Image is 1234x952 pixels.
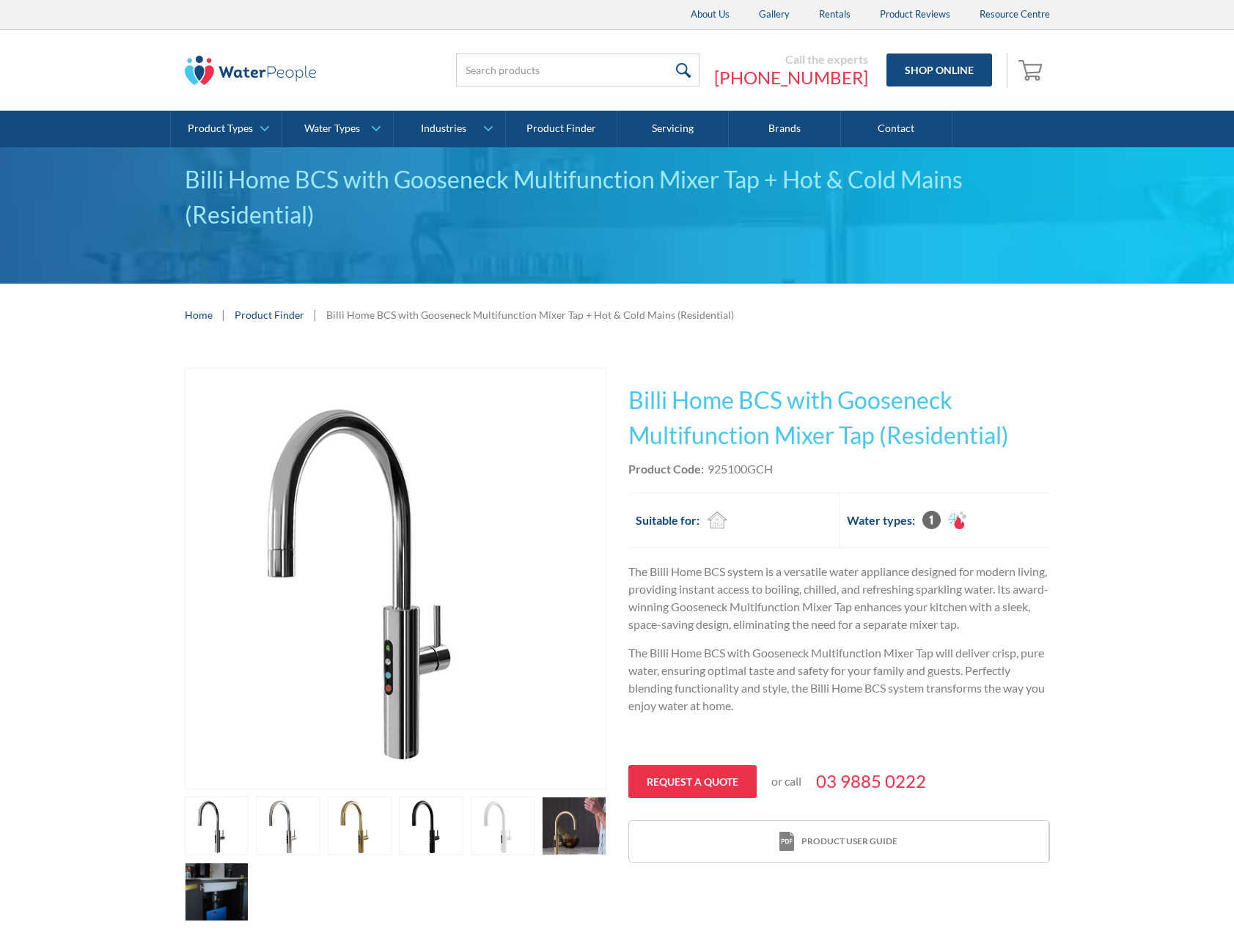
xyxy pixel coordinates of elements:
[847,512,915,529] h2: Water types:
[185,307,213,322] a: Home
[456,53,699,86] input: Search products
[188,122,253,135] div: Product Types
[506,111,617,147] a: Product Finder
[628,726,1050,743] p: ‍
[714,52,868,67] div: Call the experts
[729,111,840,147] a: Brands
[628,644,1050,715] p: The Billi Home BCS with Gooseneck Multifunction Mixer Tap will deliver crisp, pure water, ensurin...
[256,797,320,855] a: open lightbox
[394,111,504,147] a: Industries
[841,111,952,147] a: Contact
[185,797,249,855] a: open lightbox
[801,835,897,848] div: Product user guide
[312,306,319,323] div: |
[628,462,704,476] strong: Product Code:
[185,56,317,85] img: The Water People
[399,797,463,855] a: open lightbox
[328,797,392,855] a: open lightbox
[714,67,868,89] a: [PHONE_NUMBER]
[235,307,304,322] a: Product Finder
[629,821,1048,863] a: print iconProduct user guide
[628,563,1050,633] p: The Billi Home BCS system is a versatile water appliance designed for modern living, providing in...
[771,772,801,790] p: or call
[282,111,393,147] a: Water Types
[636,512,699,529] h2: Suitable for:
[542,797,606,855] a: open lightbox
[628,383,1050,453] h1: Billi Home BCS with Gooseneck Multifunction Mixer Tap (Residential)
[220,306,227,323] div: |
[421,122,466,135] div: Industries
[186,369,606,789] img: Billi Home BCS with Gooseneck Multifunction Mixer Tap + Hot & Cold Mains (Residential)
[628,765,757,798] a: Request a quote
[185,863,249,921] a: open lightbox
[471,797,535,855] a: open lightbox
[886,53,992,86] a: Shop Online
[1015,53,1050,88] a: Open empty cart
[708,460,773,478] div: 925100GCH
[816,768,926,794] a: 03 9885 0222
[171,111,282,147] a: Product Types
[304,122,360,135] div: Water Types
[326,307,734,322] div: Billi Home BCS with Gooseneck Multifunction Mixer Tap + Hot & Cold Mains (Residential)
[185,162,1050,232] div: Billi Home BCS with Gooseneck Multifunction Mixer Tap + Hot & Cold Mains (Residential)
[1018,58,1046,81] img: shopping cart
[617,111,729,147] a: Servicing
[779,832,794,852] img: print icon
[185,368,606,789] a: open lightbox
